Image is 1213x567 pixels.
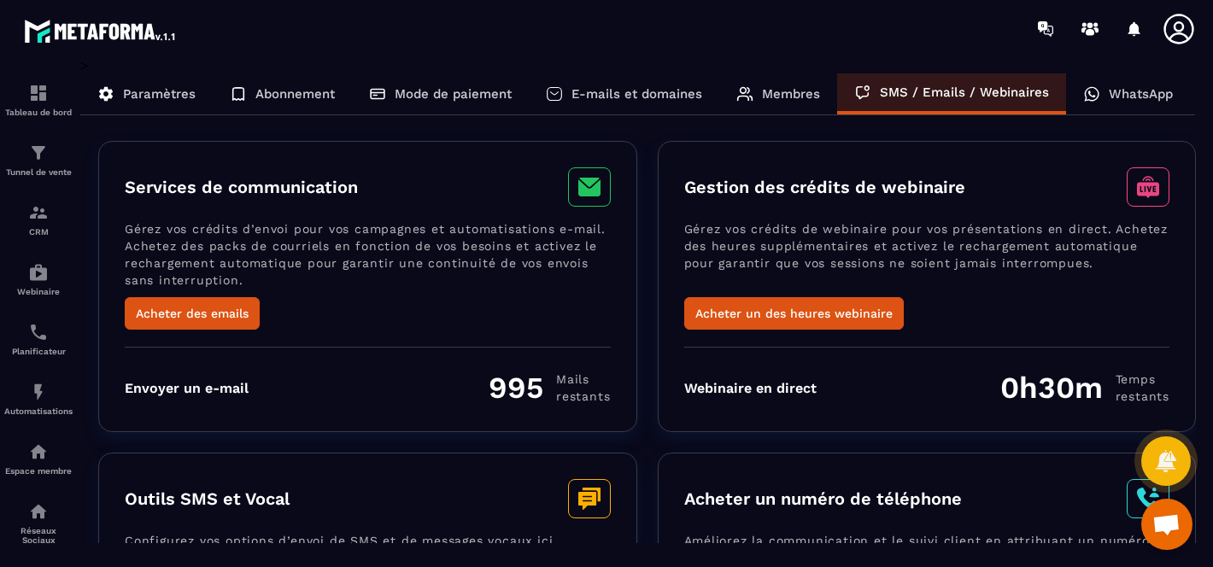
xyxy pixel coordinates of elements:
a: social-networksocial-networkRéseaux Sociaux [4,488,73,558]
p: Membres [762,86,820,102]
span: Mails [556,371,610,388]
p: Planificateur [4,347,73,356]
a: automationsautomationsAutomatisations [4,369,73,429]
a: formationformationTableau de bord [4,70,73,130]
p: Gérez vos crédits de webinaire pour vos présentations en direct. Achetez des heures supplémentair... [684,220,1170,297]
p: Mode de paiement [395,86,512,102]
p: E-mails et domaines [571,86,702,102]
a: automationsautomationsWebinaire [4,249,73,309]
div: 0h30m [1000,370,1169,406]
p: Automatisations [4,406,73,416]
div: 995 [489,370,610,406]
p: Webinaire [4,287,73,296]
button: Acheter des emails [125,297,260,330]
button: Acheter un des heures webinaire [684,297,904,330]
a: formationformationCRM [4,190,73,249]
span: Temps [1116,371,1169,388]
p: Gérez vos crédits d’envoi pour vos campagnes et automatisations e-mail. Achetez des packs de cour... [125,220,611,297]
p: Tableau de bord [4,108,73,117]
span: restants [556,388,610,405]
h3: Outils SMS et Vocal [125,488,290,509]
img: automations [28,262,49,283]
p: Tunnel de vente [4,167,73,177]
a: schedulerschedulerPlanificateur [4,309,73,369]
img: automations [28,382,49,402]
h3: Gestion des crédits de webinaire [684,177,965,197]
img: formation [28,143,49,163]
a: Ouvrir le chat [1141,499,1192,550]
span: restants [1116,388,1169,405]
img: formation [28,202,49,223]
p: Espace membre [4,466,73,476]
p: SMS / Emails / Webinaires [880,85,1049,100]
h3: Acheter un numéro de téléphone [684,488,962,509]
a: automationsautomationsEspace membre [4,429,73,488]
img: scheduler [28,322,49,342]
img: social-network [28,501,49,522]
h3: Services de communication [125,177,358,197]
p: Abonnement [255,86,335,102]
p: WhatsApp [1109,86,1173,102]
img: automations [28,441,49,462]
p: Paramètres [123,86,196,102]
p: CRM [4,227,73,237]
img: logo [24,15,178,46]
div: Webinaire en direct [684,380,817,396]
div: Envoyer un e-mail [125,380,249,396]
a: formationformationTunnel de vente [4,130,73,190]
p: Réseaux Sociaux [4,526,73,545]
img: formation [28,83,49,103]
